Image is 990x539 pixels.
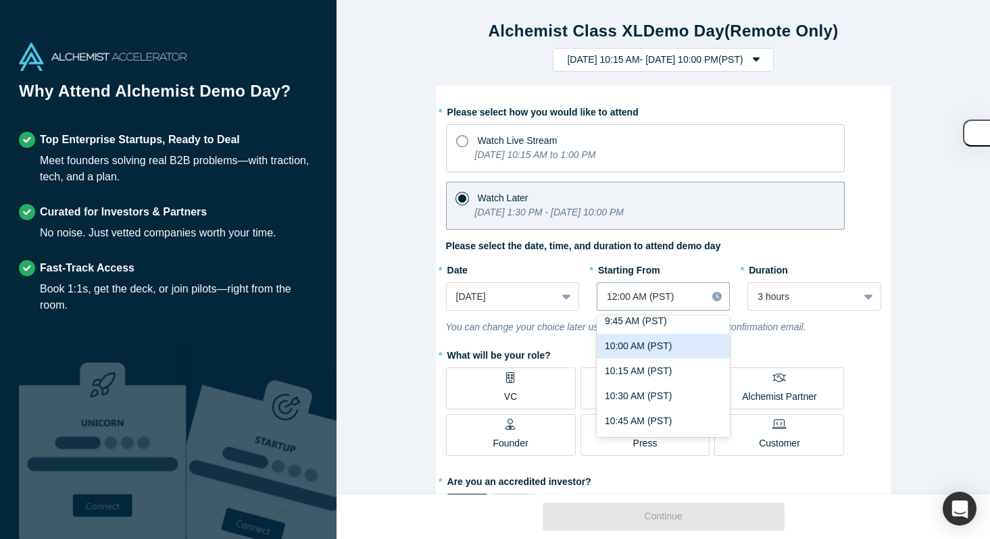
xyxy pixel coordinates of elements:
[493,436,528,451] p: Founder
[478,135,558,146] span: Watch Live Stream
[543,503,785,531] button: Continue
[446,322,806,332] i: You can change your choice later using the link in your registration confirmation email.
[747,259,881,278] label: Duration
[40,262,134,274] strong: Fast-Track Access
[475,207,624,217] i: [DATE] 1:30 PM - [DATE] 10:00 PM
[478,192,528,203] span: Watch Later
[475,149,596,160] i: [DATE] 10:15 AM to 1:00 PM
[19,79,318,113] h1: Why Attend Alchemist Demo Day?
[597,334,730,359] div: 10:00 AM (PST)
[19,340,187,539] img: Robust Technologies
[40,206,207,217] strong: Curated for Investors & Partners
[446,101,881,120] label: Please select how you would like to attend
[759,436,800,451] p: Customer
[19,43,187,71] img: Alchemist Accelerator Logo
[446,239,721,253] label: Please select the date, time, and duration to attend demo day
[40,281,318,313] div: Book 1:1s, get the deck, or join pilots—right from the room.
[40,225,276,241] div: No noise. Just vetted companies worth your time.
[597,409,730,434] div: 10:45 AM (PST)
[488,22,838,40] strong: Alchemist Class XL Demo Day (Remote Only)
[40,153,318,185] div: Meet founders solving real B2B problems—with traction, tech, and a plan.
[504,390,517,404] p: VC
[597,309,730,334] div: 9:45 AM (PST)
[742,390,816,404] p: Alchemist Partner
[446,470,881,489] label: Are you an accredited investor?
[187,340,354,539] img: Prism AI
[446,259,579,278] label: Date
[446,344,881,363] label: What will be your role?
[597,359,730,384] div: 10:15 AM (PST)
[40,134,240,145] strong: Top Enterprise Startups, Ready to Deal
[597,259,660,278] label: Starting From
[597,434,730,459] div: 11:00 AM (PST)
[633,436,658,451] p: Press
[597,384,730,409] div: 10:30 AM (PST)
[553,48,773,72] button: [DATE] 10:15 AM- [DATE] 10:00 PM(PST)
